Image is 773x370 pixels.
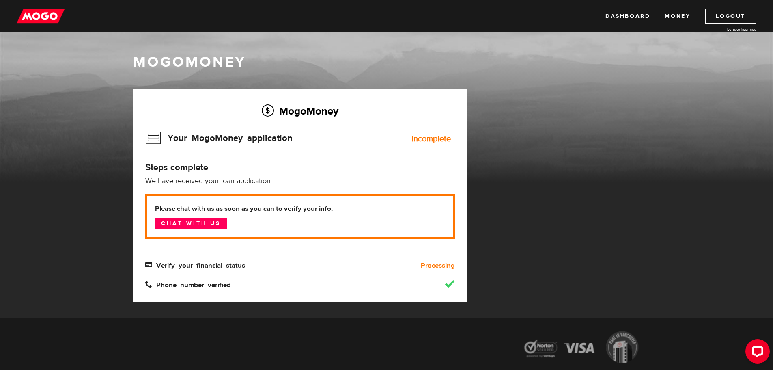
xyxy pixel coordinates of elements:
[133,54,640,71] h1: MogoMoney
[145,176,455,186] p: We have received your loan application
[665,9,690,24] a: Money
[155,218,227,229] a: Chat with us
[145,162,455,173] h4: Steps complete
[17,9,65,24] img: mogo_logo-11ee424be714fa7cbb0f0f49df9e16ec.png
[695,26,756,32] a: Lender licences
[155,204,445,214] b: Please chat with us as soon as you can to verify your info.
[145,281,231,288] span: Phone number verified
[145,128,293,149] h3: Your MogoMoney application
[705,9,756,24] a: Logout
[605,9,650,24] a: Dashboard
[145,261,245,268] span: Verify your financial status
[411,135,451,143] div: Incomplete
[145,102,455,119] h2: MogoMoney
[739,336,773,370] iframe: LiveChat chat widget
[421,261,455,270] b: Processing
